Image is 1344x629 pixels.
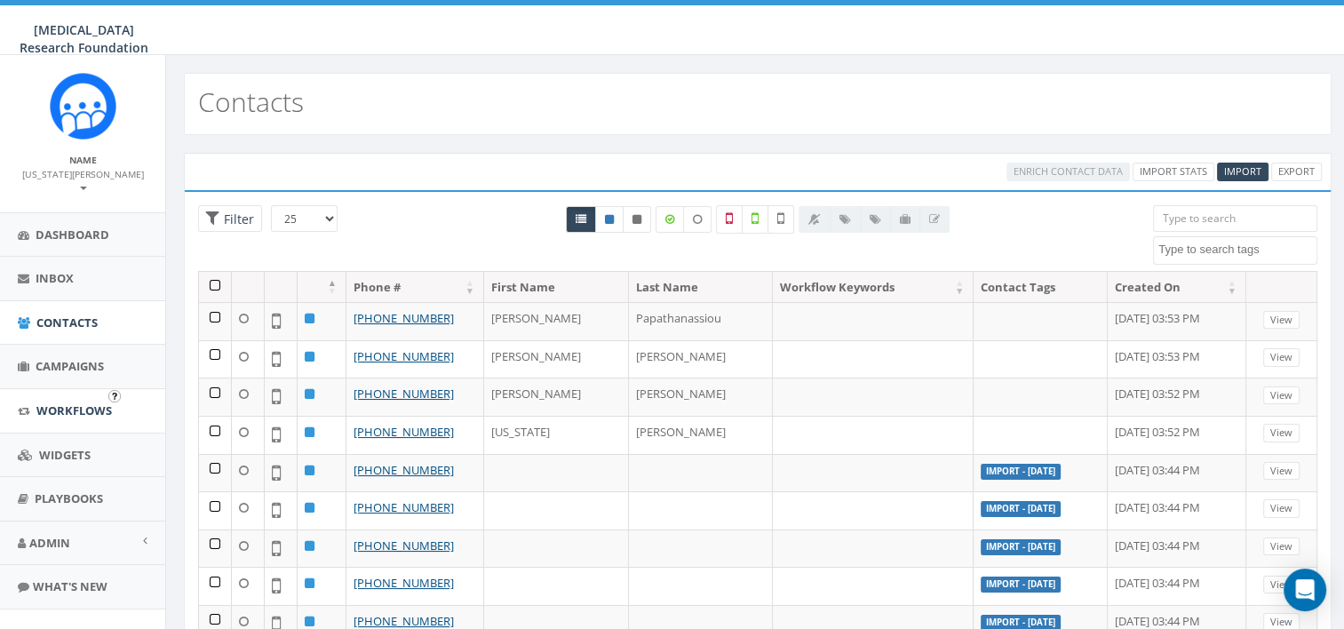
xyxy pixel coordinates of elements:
[767,205,794,234] label: Not Validated
[39,447,91,463] span: Widgets
[1224,164,1261,178] span: CSV files only
[683,206,712,233] label: Data not Enriched
[974,272,1108,303] th: Contact Tags
[354,386,454,402] a: [PHONE_NUMBER]
[629,378,774,416] td: [PERSON_NAME]
[36,314,98,330] span: Contacts
[981,577,1061,593] label: Import - [DATE]
[742,205,768,234] label: Validated
[354,348,454,364] a: [PHONE_NUMBER]
[346,272,484,303] th: Phone #: activate to sort column ascending
[1271,163,1322,181] a: Export
[623,206,651,233] a: Opted Out
[1263,537,1300,556] a: View
[632,214,641,225] i: This phone number is unsubscribed and has opted-out of all texts.
[981,464,1061,480] label: Import - [DATE]
[1108,454,1246,492] td: [DATE] 03:44 PM
[629,340,774,378] td: [PERSON_NAME]
[1108,302,1246,340] td: [DATE] 03:53 PM
[484,416,629,454] td: [US_STATE]
[108,390,121,402] input: Submit
[716,205,743,234] label: Not a Mobile
[36,402,112,418] span: Workflows
[198,87,304,116] h2: Contacts
[1263,348,1300,367] a: View
[354,575,454,591] a: [PHONE_NUMBER]
[1108,378,1246,416] td: [DATE] 03:52 PM
[219,211,254,227] span: Filter
[1133,163,1214,181] a: Import Stats
[484,272,629,303] th: First Name
[981,501,1061,517] label: Import - [DATE]
[1108,416,1246,454] td: [DATE] 03:52 PM
[1217,163,1268,181] a: Import
[354,499,454,515] a: [PHONE_NUMBER]
[605,214,614,225] i: This phone number is subscribed and will receive texts.
[1158,242,1316,258] textarea: Search
[981,539,1061,555] label: Import - [DATE]
[36,270,74,286] span: Inbox
[629,272,774,303] th: Last Name
[36,358,104,374] span: Campaigns
[1263,462,1300,481] a: View
[484,340,629,378] td: [PERSON_NAME]
[36,227,109,243] span: Dashboard
[354,462,454,478] a: [PHONE_NUMBER]
[1284,569,1326,611] div: Open Intercom Messenger
[354,310,454,326] a: [PHONE_NUMBER]
[484,378,629,416] td: [PERSON_NAME]
[1108,567,1246,605] td: [DATE] 03:44 PM
[1108,491,1246,529] td: [DATE] 03:44 PM
[35,490,103,506] span: Playbooks
[20,21,148,56] span: [MEDICAL_DATA] Research Foundation
[1263,576,1300,594] a: View
[1108,529,1246,568] td: [DATE] 03:44 PM
[1263,311,1300,330] a: View
[773,272,974,303] th: Workflow Keywords: activate to sort column ascending
[50,73,116,139] img: Rally_Corp_Icon.png
[629,302,774,340] td: Papathanassiou
[1263,424,1300,442] a: View
[484,302,629,340] td: [PERSON_NAME]
[1153,205,1317,232] input: Type to search
[29,535,70,551] span: Admin
[1108,272,1246,303] th: Created On: activate to sort column ascending
[1108,340,1246,378] td: [DATE] 03:53 PM
[354,424,454,440] a: [PHONE_NUMBER]
[1263,386,1300,405] a: View
[69,154,97,166] small: Name
[1224,164,1261,178] span: Import
[629,416,774,454] td: [PERSON_NAME]
[656,206,684,233] label: Data Enriched
[566,206,596,233] a: All contacts
[1263,499,1300,518] a: View
[33,578,107,594] span: What's New
[354,613,454,629] a: [PHONE_NUMBER]
[22,168,144,195] small: [US_STATE][PERSON_NAME]
[595,206,624,233] a: Active
[354,537,454,553] a: [PHONE_NUMBER]
[198,205,262,233] span: Advance Filter
[22,165,144,195] a: [US_STATE][PERSON_NAME]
